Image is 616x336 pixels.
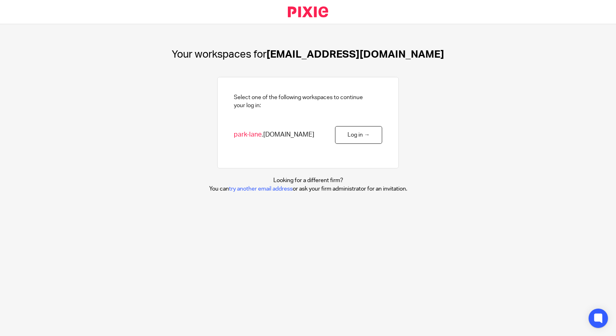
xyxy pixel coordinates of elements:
[172,49,266,60] span: Your workspaces for
[234,93,363,110] h2: Select one of the following workspaces to continue your log in:
[172,48,444,61] h1: [EMAIL_ADDRESS][DOMAIN_NAME]
[209,176,407,193] p: Looking for a different firm? You can or ask your firm administrator for an invitation.
[335,126,382,144] a: Log in →
[234,131,262,138] span: park-lane
[229,186,293,192] a: try another email address
[234,131,314,139] span: .[DOMAIN_NAME]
